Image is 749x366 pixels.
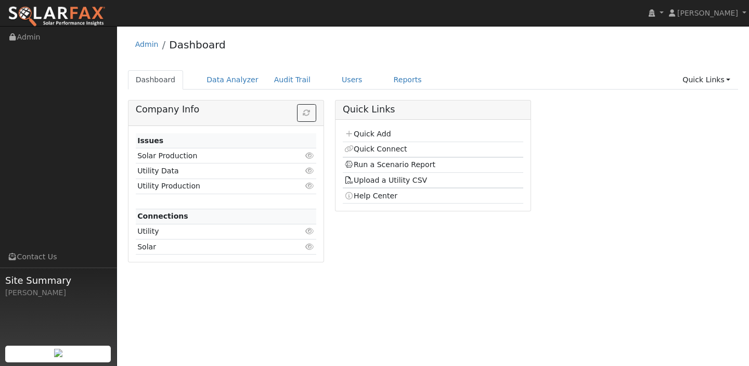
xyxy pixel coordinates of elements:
[5,273,111,287] span: Site Summary
[136,104,316,115] h5: Company Info
[136,163,287,179] td: Utility Data
[54,349,62,357] img: retrieve
[344,192,397,200] a: Help Center
[266,70,318,90] a: Audit Trail
[343,104,523,115] h5: Quick Links
[136,148,287,163] td: Solar Production
[199,70,266,90] a: Data Analyzer
[305,167,315,174] i: Click to view
[675,70,738,90] a: Quick Links
[136,179,287,194] td: Utility Production
[344,160,435,169] a: Run a Scenario Report
[305,228,315,235] i: Click to view
[128,70,184,90] a: Dashboard
[137,212,188,220] strong: Connections
[386,70,430,90] a: Reports
[344,145,407,153] a: Quick Connect
[334,70,370,90] a: Users
[305,243,315,250] i: Click to view
[305,182,315,190] i: Click to view
[8,6,106,28] img: SolarFax
[344,176,427,184] a: Upload a Utility CSV
[137,136,163,145] strong: Issues
[135,40,159,48] a: Admin
[169,39,226,51] a: Dashboard
[305,152,315,159] i: Click to view
[136,224,287,239] td: Utility
[5,287,111,298] div: [PERSON_NAME]
[677,9,738,17] span: [PERSON_NAME]
[136,239,287,255] td: Solar
[344,130,391,138] a: Quick Add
